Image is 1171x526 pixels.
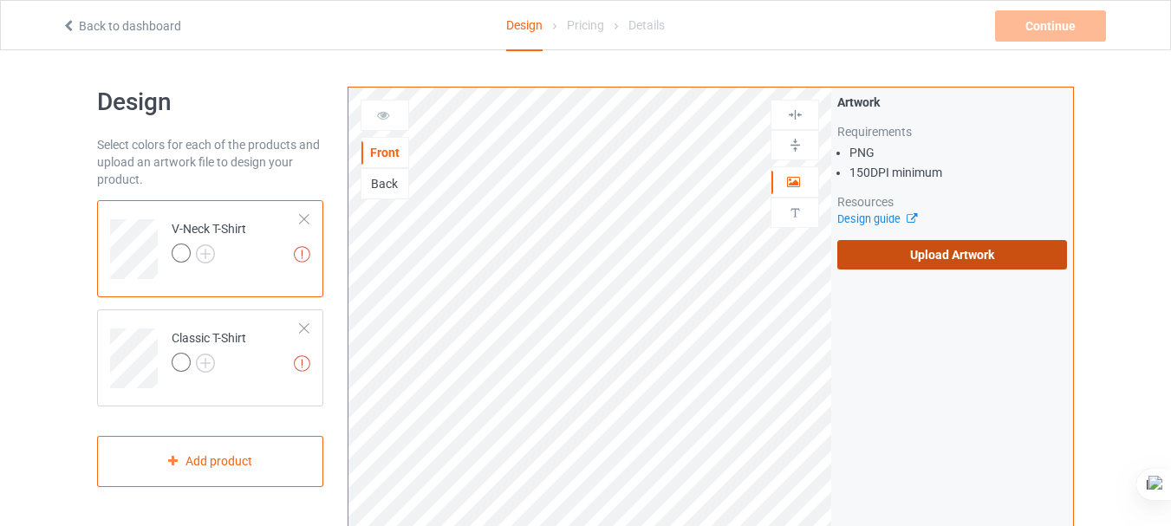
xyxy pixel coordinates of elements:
div: V-Neck T-Shirt [172,220,246,262]
h1: Design [97,87,323,118]
li: 150 DPI minimum [849,164,1067,181]
div: Requirements [837,123,1067,140]
div: V-Neck T-Shirt [97,200,323,297]
img: svg%3E%0A [787,137,803,153]
div: Pricing [567,1,604,49]
div: Classic T-Shirt [97,309,323,406]
img: svg+xml;base64,PD94bWwgdmVyc2lvbj0iMS4wIiBlbmNvZGluZz0iVVRGLTgiPz4KPHN2ZyB3aWR0aD0iMjJweCIgaGVpZ2... [196,244,215,263]
div: Resources [837,193,1067,211]
div: Back [361,175,408,192]
div: Add product [97,436,323,487]
img: exclamation icon [294,246,310,263]
li: PNG [849,144,1067,161]
a: Back to dashboard [62,19,181,33]
img: svg+xml;base64,PD94bWwgdmVyc2lvbj0iMS4wIiBlbmNvZGluZz0iVVRGLTgiPz4KPHN2ZyB3aWR0aD0iMjJweCIgaGVpZ2... [196,354,215,373]
div: Select colors for each of the products and upload an artwork file to design your product. [97,136,323,188]
div: Front [361,144,408,161]
div: Details [628,1,665,49]
div: Design [506,1,543,51]
div: Artwork [837,94,1067,111]
img: exclamation icon [294,355,310,372]
label: Upload Artwork [837,240,1067,269]
a: Design guide [837,212,916,225]
div: Classic T-Shirt [172,329,246,371]
img: svg%3E%0A [787,107,803,123]
img: svg%3E%0A [787,205,803,221]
